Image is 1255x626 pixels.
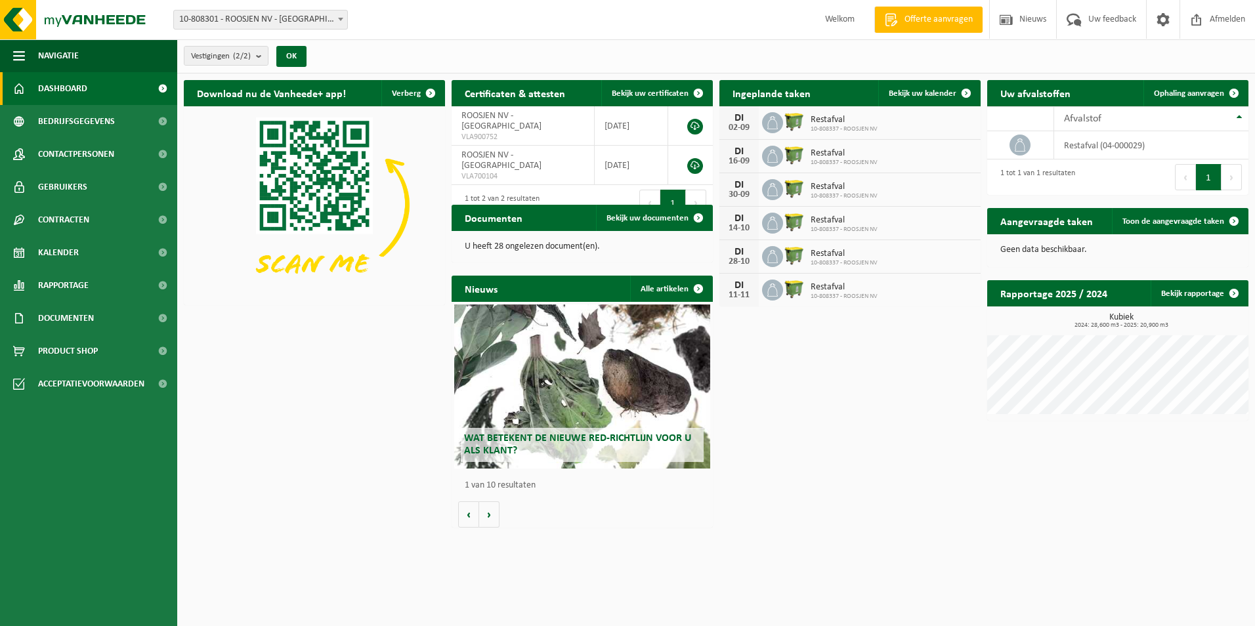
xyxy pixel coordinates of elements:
[184,80,359,106] h2: Download nu de Vanheede+ app!
[595,106,668,146] td: [DATE]
[686,190,706,216] button: Next
[38,236,79,269] span: Kalender
[726,190,752,199] div: 30-09
[184,106,445,303] img: Download de VHEPlus App
[639,190,660,216] button: Previous
[811,115,878,125] span: Restafval
[889,89,956,98] span: Bekijk uw kalender
[811,125,878,133] span: 10-808337 - ROOSJEN NV
[811,148,878,159] span: Restafval
[726,213,752,224] div: DI
[38,72,87,105] span: Dashboard
[726,123,752,133] div: 02-09
[612,89,689,98] span: Bekijk uw certificaten
[783,211,805,233] img: WB-1100-HPE-GN-51
[461,111,542,131] span: ROOSJEN NV - [GEOGRAPHIC_DATA]
[994,322,1248,329] span: 2024: 28,600 m3 - 2025: 20,900 m3
[1143,80,1247,106] a: Ophaling aanvragen
[987,208,1106,234] h2: Aangevraagde taken
[719,80,824,106] h2: Ingeplande taken
[461,150,542,171] span: ROOSJEN NV - [GEOGRAPHIC_DATA]
[987,80,1084,106] h2: Uw afvalstoffen
[38,171,87,203] span: Gebruikers
[783,244,805,266] img: WB-1100-HPE-GN-51
[1000,245,1235,255] p: Geen data beschikbaar.
[726,257,752,266] div: 28-10
[454,304,710,469] a: Wat betekent de nieuwe RED-richtlijn voor u als klant?
[987,280,1120,306] h2: Rapportage 2025 / 2024
[465,481,706,490] p: 1 van 10 resultaten
[660,190,686,216] button: 1
[811,226,878,234] span: 10-808337 - ROOSJEN NV
[38,105,115,138] span: Bedrijfsgegevens
[783,278,805,300] img: WB-1100-HPE-GN-51
[726,146,752,157] div: DI
[38,203,89,236] span: Contracten
[630,276,712,302] a: Alle artikelen
[726,113,752,123] div: DI
[994,313,1248,329] h3: Kubiek
[783,177,805,199] img: WB-1100-HPE-GN-51
[606,214,689,222] span: Bekijk uw documenten
[461,171,584,182] span: VLA700104
[38,39,79,72] span: Navigatie
[811,192,878,200] span: 10-808337 - ROOSJEN NV
[811,282,878,293] span: Restafval
[1175,164,1196,190] button: Previous
[1064,114,1101,124] span: Afvalstof
[479,501,500,528] button: Volgende
[452,205,536,230] h2: Documenten
[811,182,878,192] span: Restafval
[811,159,878,167] span: 10-808337 - ROOSJEN NV
[726,224,752,233] div: 14-10
[458,188,540,217] div: 1 tot 2 van 2 resultaten
[726,180,752,190] div: DI
[276,46,307,67] button: OK
[1154,89,1224,98] span: Ophaling aanvragen
[726,157,752,166] div: 16-09
[811,293,878,301] span: 10-808337 - ROOSJEN NV
[1054,131,1248,159] td: restafval (04-000029)
[1151,280,1247,306] a: Bekijk rapportage
[1196,164,1222,190] button: 1
[811,215,878,226] span: Restafval
[452,276,511,301] h2: Nieuws
[173,10,348,30] span: 10-808301 - ROOSJEN NV - ANTWERPEN
[233,52,251,60] count: (2/2)
[994,163,1075,192] div: 1 tot 1 van 1 resultaten
[811,249,878,259] span: Restafval
[452,80,578,106] h2: Certificaten & attesten
[174,10,347,29] span: 10-808301 - ROOSJEN NV - ANTWERPEN
[184,46,268,66] button: Vestigingen(2/2)
[811,259,878,267] span: 10-808337 - ROOSJEN NV
[38,367,144,400] span: Acceptatievoorwaarden
[901,13,976,26] span: Offerte aanvragen
[38,138,114,171] span: Contactpersonen
[726,291,752,300] div: 11-11
[596,205,712,231] a: Bekijk uw documenten
[1222,164,1242,190] button: Next
[461,132,584,142] span: VLA900752
[1122,217,1224,226] span: Toon de aangevraagde taken
[38,269,89,302] span: Rapportage
[191,47,251,66] span: Vestigingen
[465,242,700,251] p: U heeft 28 ongelezen document(en).
[392,89,421,98] span: Verberg
[38,302,94,335] span: Documenten
[726,280,752,291] div: DI
[783,144,805,166] img: WB-1100-HPE-GN-51
[381,80,444,106] button: Verberg
[726,247,752,257] div: DI
[595,146,668,185] td: [DATE]
[601,80,712,106] a: Bekijk uw certificaten
[783,110,805,133] img: WB-1100-HPE-GN-51
[38,335,98,367] span: Product Shop
[458,501,479,528] button: Vorige
[464,433,691,456] span: Wat betekent de nieuwe RED-richtlijn voor u als klant?
[878,80,979,106] a: Bekijk uw kalender
[874,7,983,33] a: Offerte aanvragen
[1112,208,1247,234] a: Toon de aangevraagde taken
